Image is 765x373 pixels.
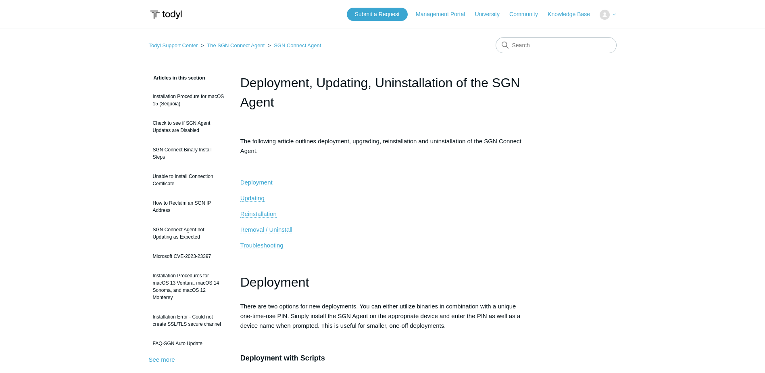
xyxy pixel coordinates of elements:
a: Installation Procedure for macOS 15 (Sequoia) [149,89,228,111]
a: How to Reclaim an SGN IP Address [149,195,228,218]
li: SGN Connect Agent [266,42,321,48]
span: Deployment [240,179,273,186]
a: Check to see if SGN Agent Updates are Disabled [149,115,228,138]
span: The following article outlines deployment, upgrading, reinstallation and uninstallation of the SG... [240,138,521,154]
a: Installation Error - Could not create SSL/TLS secure channel [149,309,228,332]
a: SGN Connect Agent [274,42,321,48]
a: Unable to Install Connection Certificate [149,169,228,191]
li: Todyl Support Center [149,42,200,48]
input: Search [496,37,617,53]
li: The SGN Connect Agent [199,42,266,48]
span: Troubleshooting [240,242,283,249]
span: Deployment [240,275,309,289]
a: Submit a Request [347,8,408,21]
h1: Deployment, Updating, Uninstallation of the SGN Agent [240,73,525,112]
a: Community [509,10,546,19]
a: Knowledge Base [548,10,598,19]
a: FAQ-SGN Auto Update [149,336,228,351]
a: Installation Procedures for macOS 13 Ventura, macOS 14 Sonoma, and macOS 12 Monterey [149,268,228,305]
span: There are two options for new deployments. You can either utilize binaries in combination with a ... [240,303,521,329]
a: SGN Connect Binary Install Steps [149,142,228,165]
a: Todyl Support Center [149,42,198,48]
a: University [475,10,507,19]
a: See more [149,356,175,363]
span: Deployment with Scripts [240,354,325,362]
a: Deployment [240,179,273,186]
a: SGN Connect Agent not Updating as Expected [149,222,228,245]
a: The SGN Connect Agent [207,42,265,48]
span: Articles in this section [149,75,205,81]
img: Todyl Support Center Help Center home page [149,7,183,22]
span: Updating [240,195,265,201]
a: Removal / Uninstall [240,226,292,233]
a: Updating [240,195,265,202]
a: Management Portal [416,10,473,19]
a: Microsoft CVE-2023-23397 [149,249,228,264]
a: Reinstallation [240,210,277,218]
a: Troubleshooting [240,242,283,249]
